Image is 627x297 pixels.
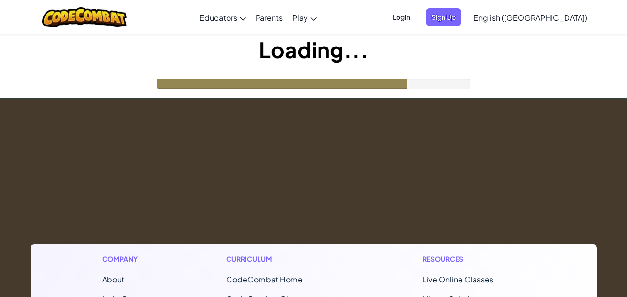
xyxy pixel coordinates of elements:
[102,274,124,284] a: About
[469,4,592,31] a: English ([GEOGRAPHIC_DATA])
[251,4,288,31] a: Parents
[102,254,147,264] h1: Company
[199,13,237,23] span: Educators
[195,4,251,31] a: Educators
[422,274,493,284] a: Live Online Classes
[288,4,321,31] a: Play
[292,13,308,23] span: Play
[226,254,343,264] h1: Curriculum
[226,274,303,284] span: CodeCombat Home
[42,7,127,27] img: CodeCombat logo
[387,8,416,26] button: Login
[426,8,461,26] button: Sign Up
[422,254,525,264] h1: Resources
[474,13,587,23] span: English ([GEOGRAPHIC_DATA])
[0,34,627,64] h1: Loading...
